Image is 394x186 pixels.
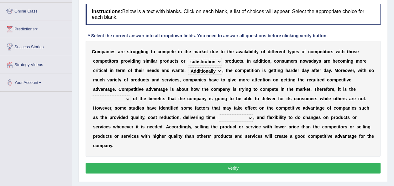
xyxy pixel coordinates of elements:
[338,59,340,64] b: c
[297,68,299,73] b: r
[197,49,200,54] b: a
[146,49,149,54] b: g
[100,77,102,82] b: c
[138,59,141,64] b: g
[292,49,294,54] b: p
[250,68,252,73] b: i
[138,49,141,54] b: g
[213,49,216,54] b: u
[251,49,252,54] b: i
[245,49,246,54] b: l
[96,59,98,64] b: o
[253,68,255,73] b: i
[354,49,356,54] b: s
[141,49,142,54] b: l
[364,59,366,64] b: e
[261,59,262,64] b: i
[322,49,324,54] b: t
[114,59,116,64] b: r
[102,77,105,82] b: h
[224,59,227,64] b: p
[173,49,176,54] b: e
[204,49,206,54] b: e
[300,59,302,64] b: n
[102,49,104,54] b: p
[184,49,186,54] b: t
[241,59,243,64] b: s
[295,59,297,64] b: s
[131,49,133,54] b: r
[122,68,125,73] b: m
[182,68,184,73] b: s
[307,68,309,73] b: y
[297,49,299,54] b: s
[145,59,147,64] b: i
[160,59,162,64] b: p
[362,68,364,73] b: t
[216,49,218,54] b: e
[237,59,239,64] b: c
[243,59,244,64] b: .
[121,59,123,64] b: p
[340,59,343,64] b: o
[110,68,111,73] b: i
[123,59,125,64] b: r
[323,59,326,64] b: a
[275,68,276,73] b: t
[240,68,244,73] b: m
[334,68,338,73] b: M
[153,59,155,64] b: a
[176,59,179,64] b: s
[163,49,166,54] b: m
[314,68,316,73] b: f
[170,59,172,64] b: u
[169,49,172,54] b: e
[111,59,114,64] b: o
[335,59,338,64] b: e
[114,77,115,82] b: i
[0,3,72,18] a: Online Class
[131,68,132,73] b: f
[227,68,230,73] b: h
[127,49,129,54] b: s
[241,49,244,54] b: a
[284,49,285,54] b: t
[118,68,120,73] b: e
[86,163,381,173] button: Verify
[255,59,258,64] b: d
[257,68,260,73] b: n
[348,59,351,64] b: n
[336,49,339,54] b: w
[0,20,72,36] a: Predictions
[186,49,189,54] b: h
[268,68,271,73] b: g
[285,68,288,73] b: h
[308,49,311,54] b: c
[109,49,111,54] b: i
[277,49,278,54] b: r
[147,59,150,64] b: m
[371,68,374,73] b: o
[93,59,96,64] b: c
[231,49,234,54] b: e
[302,59,305,64] b: o
[361,68,362,73] b: i
[342,68,345,73] b: e
[101,68,104,73] b: c
[271,68,274,73] b: e
[237,68,240,73] b: o
[103,68,106,73] b: a
[131,59,134,64] b: d
[181,68,182,73] b: t
[254,49,255,54] b: i
[369,68,371,73] b: s
[308,59,311,64] b: a
[141,68,142,73] b: i
[93,68,96,73] b: c
[323,68,326,73] b: d
[122,49,125,54] b: e
[97,77,100,82] b: u
[118,49,120,54] b: a
[287,59,291,64] b: m
[154,68,157,73] b: d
